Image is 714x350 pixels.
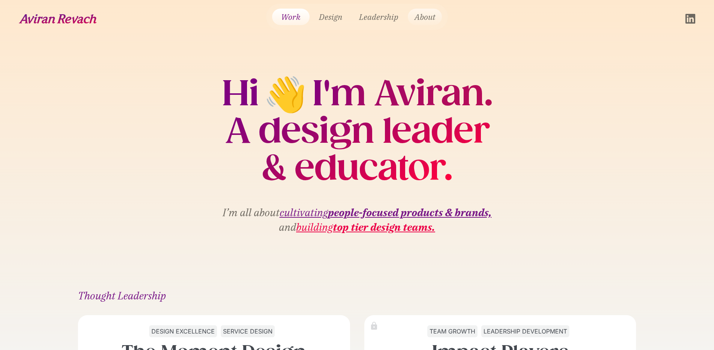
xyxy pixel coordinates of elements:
a: buildingtop tier design teams. [296,220,435,234]
div: Leadership development [483,326,567,337]
div: Design Excellence [151,326,215,337]
a: Leadership [352,9,405,25]
div: Service Design [223,326,272,337]
a: Work [272,9,310,25]
div: Thought Leadership [78,290,636,301]
h2: 👋 [259,82,312,106]
h2: I'm Aviran. [312,75,492,112]
a: home [19,14,97,24]
a: Design [313,9,349,25]
p: I’m all about and [223,205,492,234]
div: Team Growth [430,326,475,337]
h2: A design leader & educator. [222,112,492,187]
span: cultivating [280,205,492,219]
strong: top tier design teams. [333,220,435,234]
span: building [296,220,435,234]
img: Aviran Revach [19,14,97,24]
a: About [408,9,442,25]
a: cultivatingpeople-focused products & brands, [280,205,492,220]
h2: Hi [222,75,259,112]
strong: people-focused products & brands, [328,205,492,219]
